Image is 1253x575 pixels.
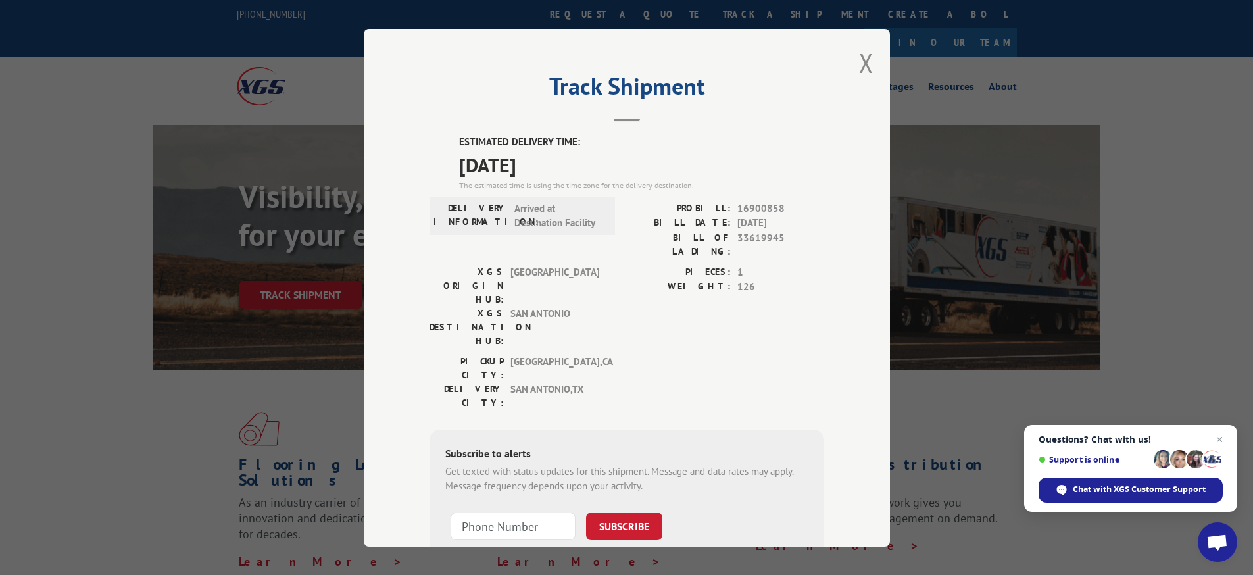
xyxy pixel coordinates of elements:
[510,264,599,306] span: [GEOGRAPHIC_DATA]
[514,201,603,230] span: Arrived at Destination Facility
[1039,455,1149,464] span: Support is online
[586,512,662,539] button: SUBSCRIBE
[737,280,824,295] span: 126
[430,264,504,306] label: XGS ORIGIN HUB:
[627,264,731,280] label: PIECES:
[627,280,731,295] label: WEIGHT:
[510,382,599,409] span: SAN ANTONIO , TX
[430,77,824,102] h2: Track Shipment
[445,445,808,464] div: Subscribe to alerts
[459,135,824,150] label: ESTIMATED DELIVERY TIME:
[430,382,504,409] label: DELIVERY CITY:
[510,354,599,382] span: [GEOGRAPHIC_DATA] , CA
[430,306,504,347] label: XGS DESTINATION HUB:
[1198,522,1237,562] div: Open chat
[459,149,824,179] span: [DATE]
[1073,484,1206,495] span: Chat with XGS Customer Support
[1039,478,1223,503] div: Chat with XGS Customer Support
[459,179,824,191] div: The estimated time is using the time zone for the delivery destination.
[627,230,731,258] label: BILL OF LADING:
[737,216,824,231] span: [DATE]
[445,464,808,493] div: Get texted with status updates for this shipment. Message and data rates may apply. Message frequ...
[1212,432,1227,447] span: Close chat
[1039,434,1223,445] span: Questions? Chat with us!
[737,201,824,216] span: 16900858
[433,201,508,230] label: DELIVERY INFORMATION:
[859,45,873,80] button: Close modal
[430,354,504,382] label: PICKUP CITY:
[627,201,731,216] label: PROBILL:
[737,230,824,258] span: 33619945
[510,306,599,347] span: SAN ANTONIO
[737,264,824,280] span: 1
[451,512,576,539] input: Phone Number
[627,216,731,231] label: BILL DATE:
